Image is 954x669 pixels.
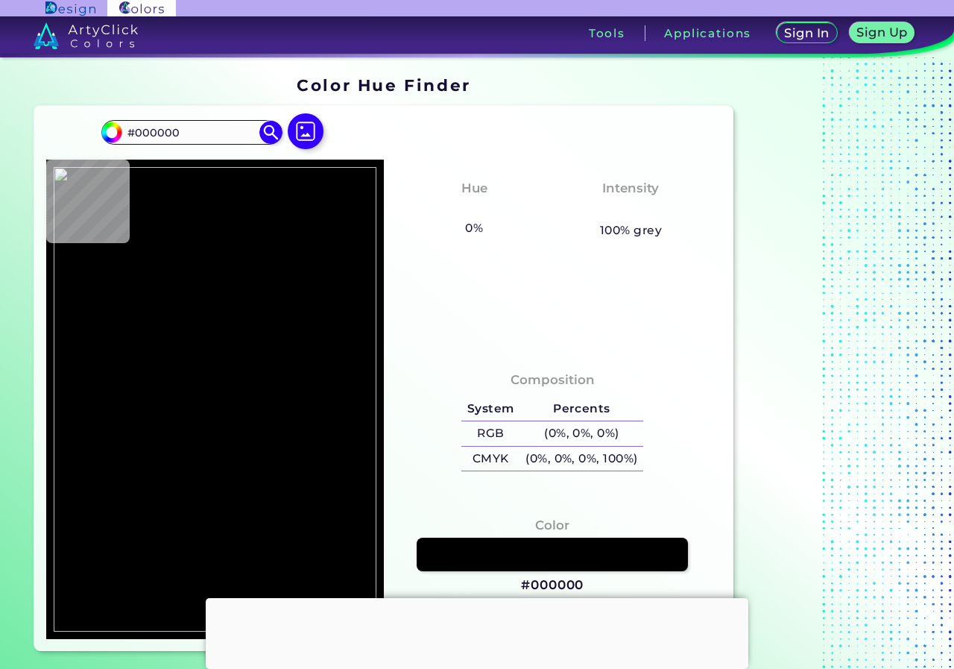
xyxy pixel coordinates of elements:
[739,71,926,657] iframe: Advertisement
[521,577,584,594] h3: #000000
[206,598,748,665] iframe: Advertisement
[589,28,625,39] h3: Tools
[34,22,139,49] img: logo_artyclick_colors_white.svg
[519,447,643,471] h5: (0%, 0%, 0%, 100%)
[461,421,519,446] h5: RGB
[288,113,323,149] img: icon picture
[535,515,569,536] h4: Color
[606,201,656,219] h3: None
[850,22,915,43] a: Sign Up
[784,27,829,39] h5: Sign In
[777,22,838,43] a: Sign In
[259,121,282,143] img: icon search
[461,447,519,471] h5: CMYK
[511,369,595,391] h4: Composition
[122,122,261,142] input: type color..
[449,201,499,219] h3: None
[600,221,662,240] h5: 100% grey
[664,28,751,39] h3: Applications
[519,397,643,421] h5: Percents
[297,74,470,96] h1: Color Hue Finder
[461,178,487,199] h4: Hue
[602,178,659,199] h4: Intensity
[856,26,907,38] h5: Sign Up
[461,397,519,421] h5: System
[45,1,95,16] img: ArtyClick Design logo
[519,421,643,446] h5: (0%, 0%, 0%)
[54,167,376,632] img: 5f8145cc-5192-45c6-9ade-f10a5d75eba3
[459,219,488,238] h5: 0%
